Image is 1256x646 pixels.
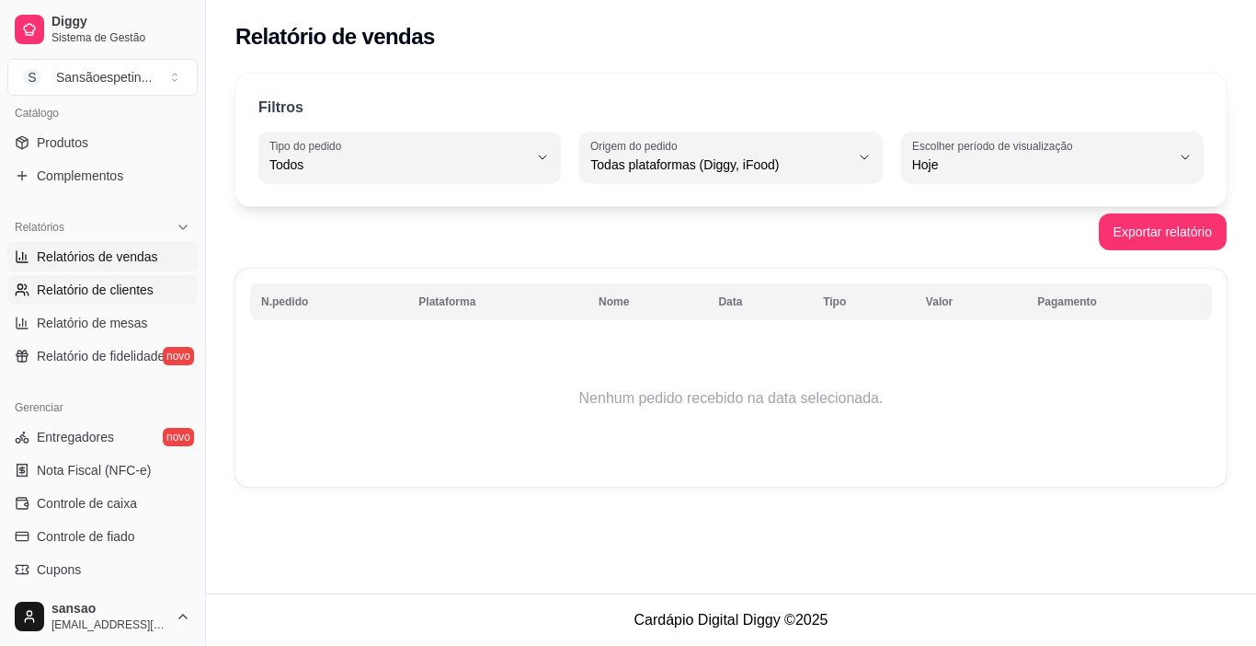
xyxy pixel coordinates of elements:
[15,220,64,235] span: Relatórios
[590,138,683,154] label: Origem do pedido
[588,283,707,320] th: Nome
[37,527,135,546] span: Controle de fiado
[1099,213,1227,250] button: Exportar relatório
[37,461,151,479] span: Nota Fiscal (NFC-e)
[56,68,152,87] div: Sansãoespetin ...
[37,347,165,365] span: Relatório de fidelidade
[7,341,198,371] a: Relatório de fidelidadenovo
[37,281,154,299] span: Relatório de clientes
[37,133,88,152] span: Produtos
[37,428,114,446] span: Entregadores
[37,560,81,579] span: Cupons
[7,128,198,157] a: Produtos
[590,156,849,174] span: Todas plataformas (Diggy, iFood)
[7,161,198,190] a: Complementos
[7,393,198,422] div: Gerenciar
[269,156,528,174] span: Todos
[51,30,190,45] span: Sistema de Gestão
[407,283,588,320] th: Plataforma
[37,167,123,185] span: Complementos
[7,594,198,639] button: sansao[EMAIL_ADDRESS][DOMAIN_NAME]
[250,283,407,320] th: N.pedido
[7,555,198,584] a: Cupons
[901,132,1204,183] button: Escolher período de visualizaçãoHoje
[7,7,198,52] a: DiggySistema de Gestão
[7,489,198,518] a: Controle de caixa
[7,275,198,305] a: Relatório de clientes
[7,98,198,128] div: Catálogo
[915,283,1026,320] th: Valor
[51,601,168,617] span: sansao
[51,14,190,30] span: Diggy
[206,594,1256,646] footer: Cardápio Digital Diggy © 2025
[51,617,168,632] span: [EMAIL_ADDRESS][DOMAIN_NAME]
[258,97,303,119] p: Filtros
[7,456,198,485] a: Nota Fiscal (NFC-e)
[37,248,158,266] span: Relatórios de vendas
[1026,283,1212,320] th: Pagamento
[7,59,198,96] button: Select a team
[912,138,1079,154] label: Escolher período de visualização
[912,156,1170,174] span: Hoje
[579,132,882,183] button: Origem do pedidoTodas plataformas (Diggy, iFood)
[812,283,915,320] th: Tipo
[269,138,348,154] label: Tipo do pedido
[7,242,198,271] a: Relatórios de vendas
[250,325,1212,472] td: Nenhum pedido recebido na data selecionada.
[235,22,435,52] h2: Relatório de vendas
[7,422,198,452] a: Entregadoresnovo
[37,494,137,513] span: Controle de caixa
[7,522,198,551] a: Controle de fiado
[7,308,198,338] a: Relatório de mesas
[23,68,41,87] span: S
[707,283,812,320] th: Data
[37,314,148,332] span: Relatório de mesas
[258,132,561,183] button: Tipo do pedidoTodos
